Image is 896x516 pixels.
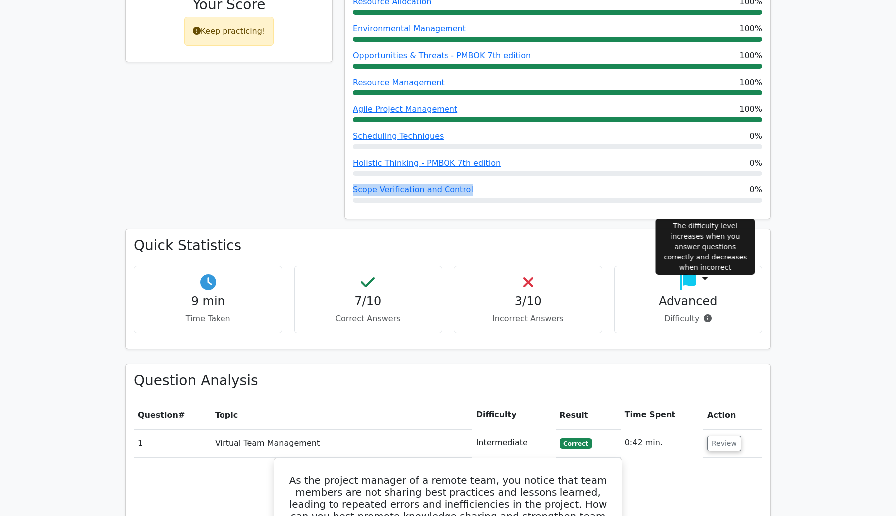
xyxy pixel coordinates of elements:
h3: Question Analysis [134,372,762,389]
h4: Advanced [623,294,754,309]
h4: 7/10 [303,294,434,309]
th: Time Spent [621,401,703,429]
h4: 3/10 [462,294,594,309]
button: Review [707,436,741,451]
div: The difficulty level increases when you answer questions correctly and decreases when incorrect [656,219,755,275]
span: 100% [739,77,762,88]
p: Incorrect Answers [462,313,594,325]
td: Intermediate [472,429,556,457]
span: 100% [739,23,762,35]
a: Scope Verification and Control [353,185,473,194]
span: Question [138,410,178,420]
td: Virtual Team Management [211,429,472,457]
p: Time Taken [142,313,274,325]
a: Holistic Thinking - PMBOK 7th edition [353,158,501,168]
p: Difficulty [623,313,754,325]
th: Difficulty [472,401,556,429]
div: Keep practicing! [184,17,274,46]
th: Topic [211,401,472,429]
a: Opportunities & Threats - PMBOK 7th edition [353,51,531,60]
th: # [134,401,211,429]
span: 100% [739,50,762,62]
td: 1 [134,429,211,457]
a: Scheduling Techniques [353,131,444,141]
a: Agile Project Management [353,104,457,114]
a: Environmental Management [353,24,466,33]
a: Resource Management [353,78,445,87]
span: 100% [739,103,762,115]
th: Action [703,401,762,429]
p: Correct Answers [303,313,434,325]
span: 0% [750,157,762,169]
span: Correct [560,438,592,448]
span: 0% [750,130,762,142]
th: Result [556,401,620,429]
span: 0% [750,184,762,196]
td: 0:42 min. [621,429,703,457]
h3: Quick Statistics [134,237,762,254]
h4: 9 min [142,294,274,309]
